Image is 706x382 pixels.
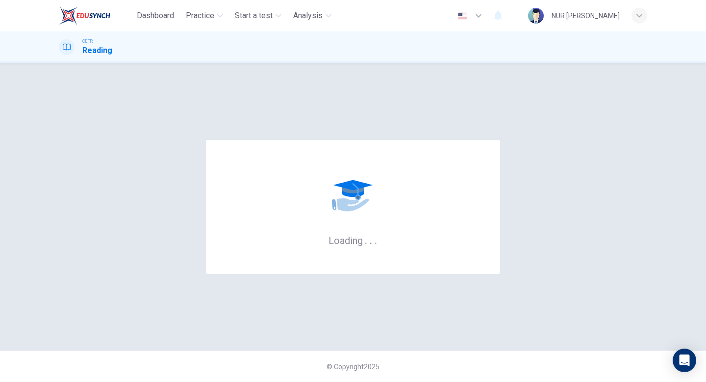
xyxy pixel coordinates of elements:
[552,10,620,22] div: NUR [PERSON_NAME]
[133,7,178,25] button: Dashboard
[289,7,335,25] button: Analysis
[364,231,368,247] h6: .
[235,10,273,22] span: Start a test
[293,10,323,22] span: Analysis
[456,12,469,20] img: en
[82,38,93,45] span: CEFR
[182,7,227,25] button: Practice
[528,8,544,24] img: Profile picture
[186,10,214,22] span: Practice
[673,349,696,372] div: Open Intercom Messenger
[374,231,378,247] h6: .
[59,6,133,26] a: EduSynch logo
[369,231,373,247] h6: .
[59,6,110,26] img: EduSynch logo
[82,45,112,56] h1: Reading
[328,234,378,246] h6: Loading
[231,7,285,25] button: Start a test
[327,363,379,371] span: © Copyright 2025
[137,10,174,22] span: Dashboard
